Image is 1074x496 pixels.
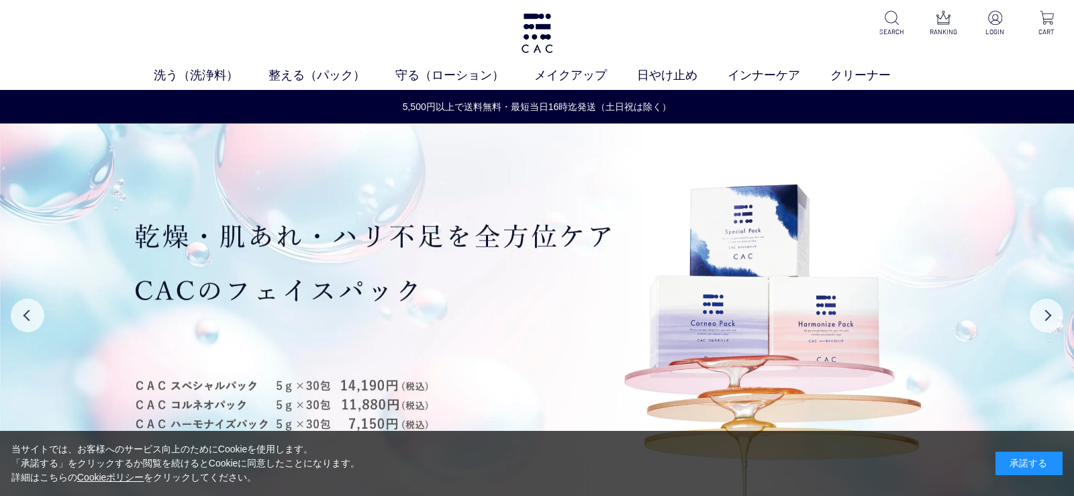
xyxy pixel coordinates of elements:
button: Next [1030,299,1063,332]
p: RANKING [927,27,960,37]
button: Previous [11,299,44,332]
div: 承諾する [995,452,1063,475]
a: 整える（パック） [268,66,395,85]
a: LOGIN [979,11,1012,37]
a: RANKING [927,11,960,37]
div: 当サイトでは、お客様へのサービス向上のためにCookieを使用します。 「承諾する」をクリックするか閲覧を続けるとCookieに同意したことになります。 詳細はこちらの をクリックしてください。 [11,442,360,485]
p: CART [1030,27,1063,37]
a: 洗う（洗浄料） [154,66,268,85]
p: LOGIN [979,27,1012,37]
a: Cookieポリシー [77,472,144,483]
a: CART [1030,11,1063,37]
a: 日やけ止め [637,66,728,85]
img: logo [520,13,554,53]
p: SEARCH [875,27,908,37]
a: メイクアップ [534,66,637,85]
a: 守る（ローション） [395,66,534,85]
a: クリーナー [830,66,921,85]
a: SEARCH [875,11,908,37]
a: インナーケア [728,66,830,85]
a: 5,500円以上で送料無料・最短当日16時迄発送（土日祝は除く） [1,100,1073,114]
